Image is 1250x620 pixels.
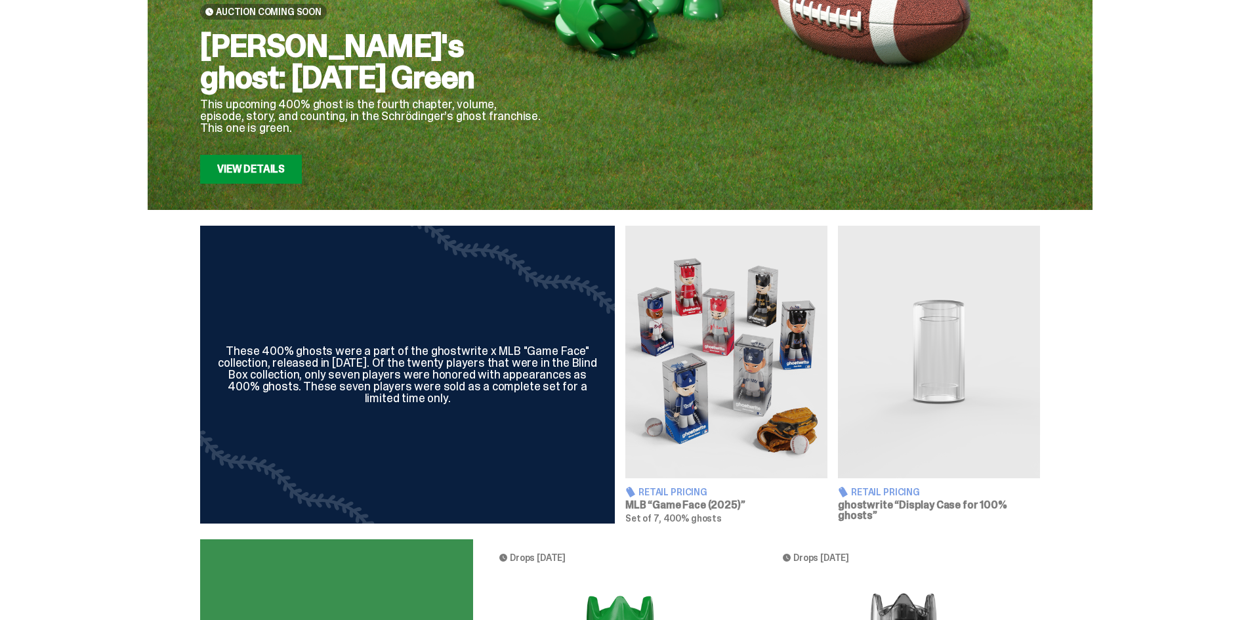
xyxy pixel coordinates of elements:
a: View Details [200,155,302,184]
span: Auction Coming Soon [216,7,322,17]
span: Drops [DATE] [793,552,849,563]
img: Display Case for 100% ghosts [838,226,1040,478]
a: Game Face (2025) Retail Pricing [625,226,827,524]
h3: ghostwrite “Display Case for 100% ghosts” [838,500,1040,521]
a: Display Case for 100% ghosts Retail Pricing [838,226,1040,524]
span: Retail Pricing [851,487,920,497]
span: Retail Pricing [638,487,707,497]
h3: MLB “Game Face (2025)” [625,500,827,510]
h2: [PERSON_NAME]'s ghost: [DATE] Green [200,30,541,93]
span: Drops [DATE] [510,552,566,563]
span: Set of 7, 400% ghosts [625,512,722,524]
p: This upcoming 400% ghost is the fourth chapter, volume, episode, story, and counting, in the Schr... [200,98,541,134]
img: Game Face (2025) [625,226,827,478]
div: These 400% ghosts were a part of the ghostwrite x MLB "Game Face" collection, released in [DATE].... [216,345,599,404]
